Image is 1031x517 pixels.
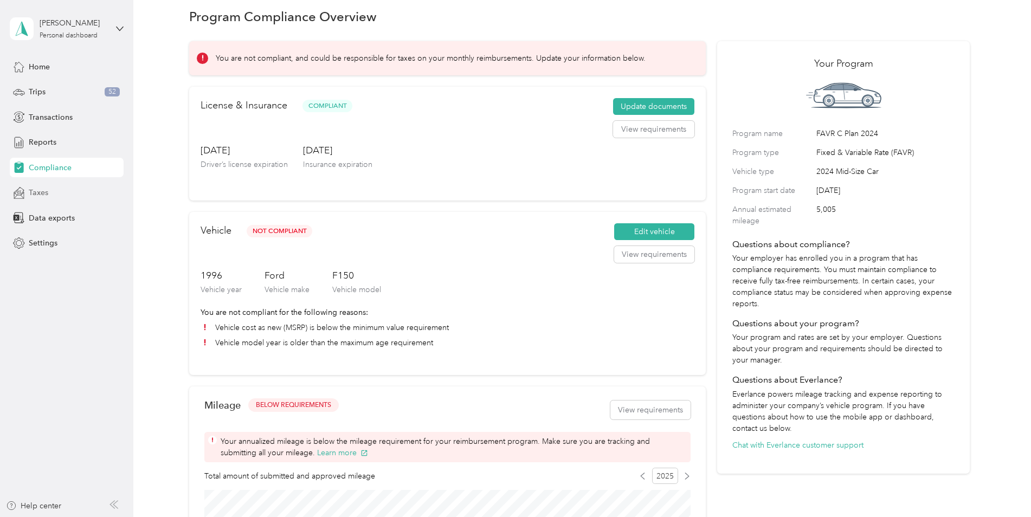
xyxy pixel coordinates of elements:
span: Transactions [29,112,73,123]
span: Data exports [29,212,75,224]
p: Everlance powers mileage tracking and expense reporting to administer your company’s vehicle prog... [732,389,955,434]
button: View requirements [614,246,694,263]
label: Program name [732,128,813,139]
span: Total amount of submitted and approved mileage [204,470,375,482]
button: Help center [6,500,61,512]
iframe: Everlance-gr Chat Button Frame [970,456,1031,517]
span: Fixed & Variable Rate (FAVR) [816,147,955,158]
p: Insurance expiration [303,159,372,170]
span: Compliance [29,162,72,173]
span: 2025 [652,468,678,484]
h2: Vehicle [201,223,231,238]
h2: License & Insurance [201,98,287,113]
h1: Program Compliance Overview [189,11,377,22]
button: View requirements [613,121,694,138]
p: Vehicle make [265,284,310,295]
label: Program type [732,147,813,158]
h4: Questions about Everlance? [732,373,955,386]
span: Trips [29,86,46,98]
h3: [DATE] [201,144,288,157]
label: Annual estimated mileage [732,204,813,227]
span: [DATE] [816,185,955,196]
p: Vehicle model [332,284,381,295]
span: Your annualized mileage is below the mileage requirement for your reimbursement program. Make sur... [221,436,687,458]
h3: Ford [265,269,310,282]
button: Edit vehicle [614,223,694,241]
span: 5,005 [816,204,955,227]
p: You are not compliant, and could be responsible for taxes on your monthly reimbursements. Update ... [216,53,646,64]
button: BELOW REQUIREMENTS [248,398,339,412]
span: Compliant [302,100,352,112]
span: FAVR C Plan 2024 [816,128,955,139]
span: 52 [105,87,120,97]
span: Home [29,61,50,73]
button: Update documents [613,98,694,115]
span: Not Compliant [247,225,312,237]
span: BELOW REQUIREMENTS [256,400,331,410]
li: Vehicle cost as new (MSRP) is below the minimum value requirement [201,322,694,333]
label: Program start date [732,185,813,196]
label: Vehicle type [732,166,813,177]
p: Your program and rates are set by your employer. Questions about your program and requirements sh... [732,332,955,366]
p: Your employer has enrolled you in a program that has compliance requirements. You must maintain c... [732,253,955,309]
span: Settings [29,237,57,249]
p: Vehicle year [201,284,242,295]
h3: [DATE] [303,144,372,157]
h4: Questions about compliance? [732,238,955,251]
p: You are not compliant for the following reasons: [201,307,694,318]
button: Chat with Everlance customer support [732,440,864,451]
h2: Your Program [732,56,955,71]
li: Vehicle model year is older than the maximum age requirement [201,337,694,348]
h3: 1996 [201,269,242,282]
h4: Questions about your program? [732,317,955,330]
h2: Mileage [204,399,241,411]
div: [PERSON_NAME] [40,17,107,29]
span: Reports [29,137,56,148]
span: Taxes [29,187,48,198]
h3: F150 [332,269,381,282]
span: 2024 Mid-Size Car [816,166,955,177]
button: View requirements [610,400,691,419]
div: Personal dashboard [40,33,98,39]
p: Driver’s license expiration [201,159,288,170]
button: Learn more [317,447,368,458]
